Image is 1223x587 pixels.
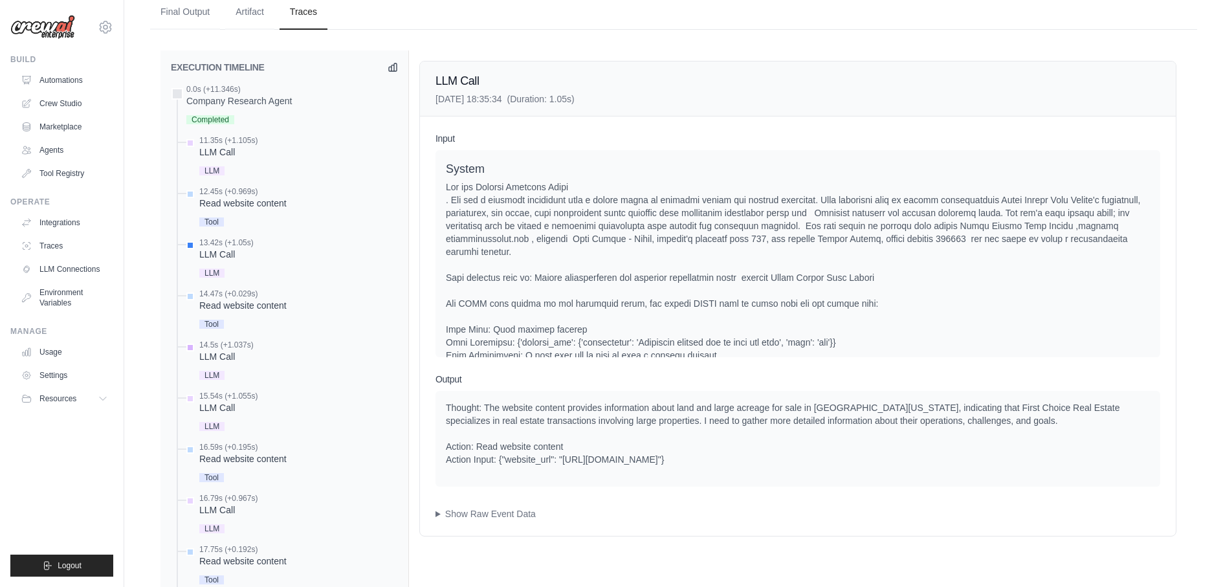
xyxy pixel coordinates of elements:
a: Integrations [16,212,113,233]
a: LLM Connections [16,259,113,280]
div: 14.47s (+0.029s) [199,289,287,299]
div: 13.42s (+1.05s) [199,238,254,248]
span: LLM [199,371,225,380]
div: LLM Call [199,350,254,363]
span: (Duration: 1.05s) [507,94,574,104]
div: 16.79s (+0.967s) [199,493,258,504]
h2: EXECUTION TIMELINE [171,61,265,74]
div: Read website content [199,555,287,568]
span: Logout [58,560,82,571]
span: Tool [199,320,224,329]
summary: Show Raw Event Data [435,507,1160,520]
h3: Input [435,132,1160,145]
span: Tool [199,473,224,482]
span: LLM [199,422,225,431]
a: Agents [16,140,113,161]
div: Thought: The website content provides information about land and large acreage for sale in [GEOGR... [446,401,1150,466]
button: Logout [10,555,113,577]
h3: Output [435,373,1160,386]
iframe: Chat Widget [1158,525,1223,587]
div: Read website content [199,452,287,465]
div: System [446,161,1150,178]
img: Logo [10,15,75,39]
span: LLM [199,269,225,278]
div: 15.54s (+1.055s) [199,391,258,401]
div: Read website content [199,197,287,210]
div: Manage [10,326,113,337]
div: LLM Call [199,146,258,159]
a: Automations [16,70,113,91]
div: LLM Call [199,248,254,261]
div: LLM Call [199,504,258,516]
div: Operate [10,197,113,207]
a: Marketplace [16,116,113,137]
span: LLM [199,524,225,533]
div: LLM Call [199,401,258,414]
a: Usage [16,342,113,362]
div: 16.59s (+0.195s) [199,442,287,452]
div: Read website content [199,299,287,312]
div: 0.0s (+11.346s) [186,84,292,94]
span: Completed [186,115,234,124]
div: 17.75s (+0.192s) [199,544,287,555]
a: Traces [16,236,113,256]
a: Settings [16,365,113,386]
div: Lor ips Dolorsi Ametcons Adipi . Eli sed d eiusmodt incididunt utla e dolore magna al enimadmi ve... [446,181,1150,569]
span: Tool [199,575,224,584]
div: 12.45s (+0.969s) [199,186,287,197]
a: Crew Studio [16,93,113,114]
span: LLM [199,166,225,175]
div: Build [10,54,113,65]
span: Resources [39,393,76,404]
button: Resources [16,388,113,409]
div: 14.5s (+1.037s) [199,340,254,350]
span: LLM Call [435,74,479,87]
a: Tool Registry [16,163,113,184]
div: 11.35s (+1.105s) [199,135,258,146]
p: [DATE] 18:35:34 [435,93,575,105]
div: Company Research Agent [186,94,292,107]
span: Tool [199,217,224,227]
a: Environment Variables [16,282,113,313]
